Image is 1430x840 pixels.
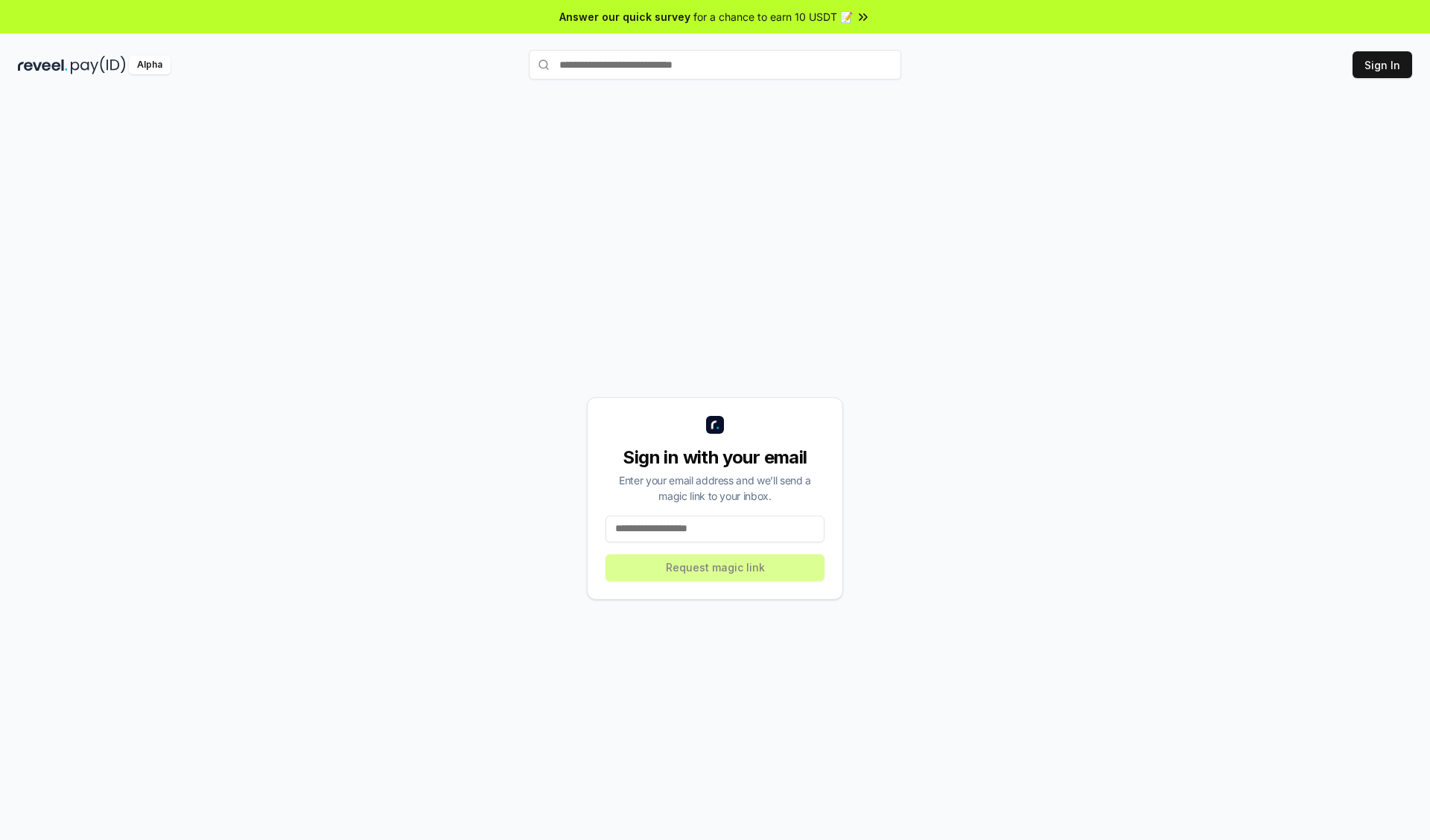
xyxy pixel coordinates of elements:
span: Answer our quick survey [559,9,690,25]
span: for a chance to earn 10 USDT 📝 [693,9,853,25]
img: logo_small [706,416,724,434]
img: reveel_dark [18,56,68,74]
div: Alpha [129,56,171,74]
div: Sign in with your email [606,446,824,469]
div: Enter your email address and we’ll send a magic link to your inbox. [606,472,824,504]
button: Sign In [1353,51,1412,78]
img: pay_id [71,56,126,74]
